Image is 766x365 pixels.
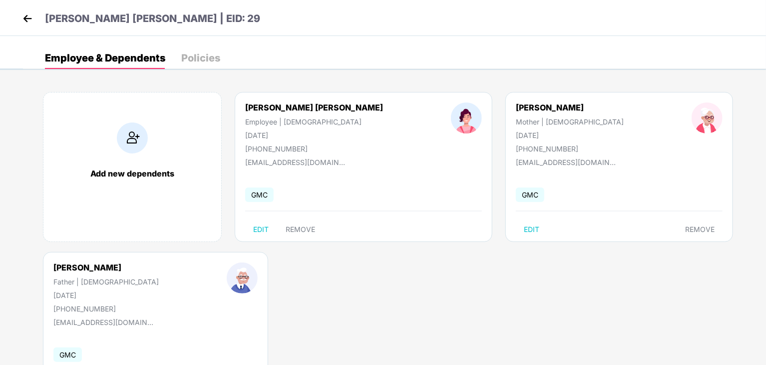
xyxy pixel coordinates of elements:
[516,117,624,126] div: Mother | [DEMOGRAPHIC_DATA]
[53,291,159,299] div: [DATE]
[692,102,723,133] img: profileImage
[53,304,159,313] div: [PHONE_NUMBER]
[278,221,323,237] button: REMOVE
[45,53,165,63] div: Employee & Dependents
[53,168,211,178] div: Add new dependents
[516,144,624,153] div: [PHONE_NUMBER]
[53,318,153,326] div: [EMAIL_ADDRESS][DOMAIN_NAME]
[245,117,383,126] div: Employee | [DEMOGRAPHIC_DATA]
[516,158,616,166] div: [EMAIL_ADDRESS][DOMAIN_NAME]
[524,225,539,233] span: EDIT
[117,122,148,153] img: addIcon
[516,131,624,139] div: [DATE]
[677,221,723,237] button: REMOVE
[245,144,383,153] div: [PHONE_NUMBER]
[245,158,345,166] div: [EMAIL_ADDRESS][DOMAIN_NAME]
[516,221,547,237] button: EDIT
[286,225,315,233] span: REMOVE
[20,11,35,26] img: back
[516,102,624,112] div: [PERSON_NAME]
[245,221,277,237] button: EDIT
[53,347,82,362] span: GMC
[245,131,383,139] div: [DATE]
[685,225,715,233] span: REMOVE
[245,187,274,202] span: GMC
[516,187,544,202] span: GMC
[253,225,269,233] span: EDIT
[227,262,258,293] img: profileImage
[181,53,220,63] div: Policies
[53,262,159,272] div: [PERSON_NAME]
[245,102,383,112] div: [PERSON_NAME] [PERSON_NAME]
[451,102,482,133] img: profileImage
[53,277,159,286] div: Father | [DEMOGRAPHIC_DATA]
[45,11,260,26] p: [PERSON_NAME] [PERSON_NAME] | EID: 29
